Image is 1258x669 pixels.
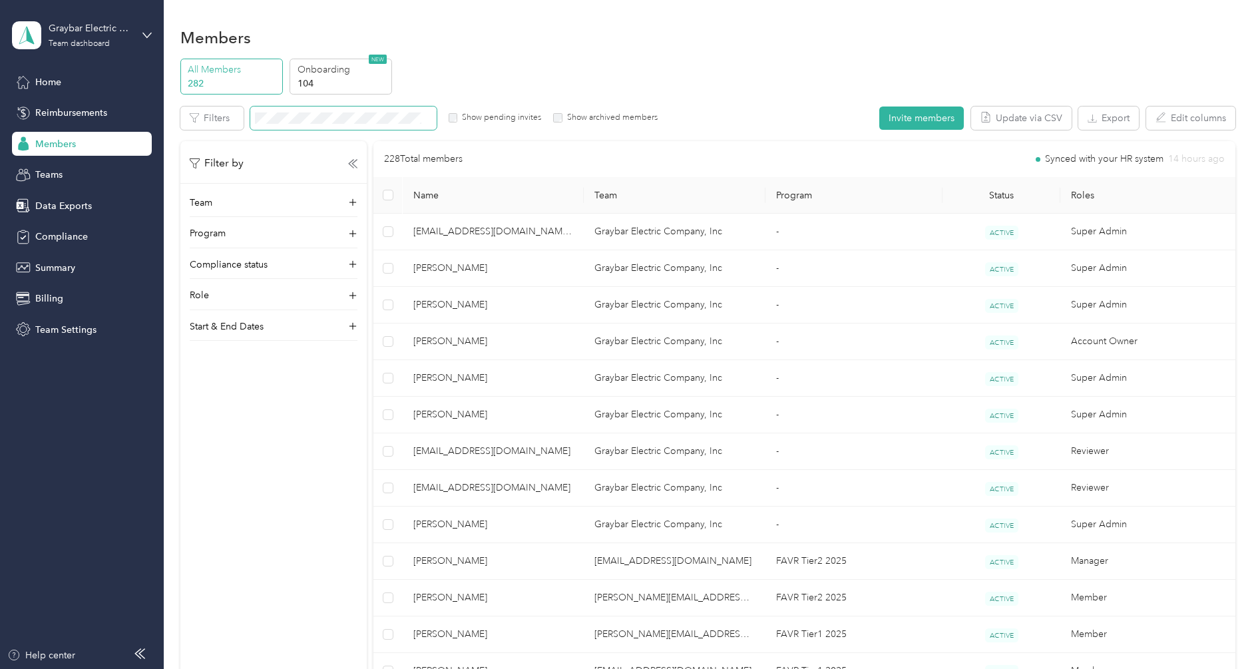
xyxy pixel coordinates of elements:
span: ACTIVE [985,226,1018,240]
td: Graybar Electric Company, Inc [584,250,765,287]
td: david.halsey@graybar.com [584,616,765,653]
td: Scott Raeside [403,580,584,616]
div: Graybar Electric Company, Inc [49,21,132,35]
td: Graybar Electric Company, Inc [584,433,765,470]
span: ACTIVE [985,335,1018,349]
label: Show archived members [562,112,658,124]
td: Greg Latas [403,360,584,397]
h1: Members [180,31,251,45]
th: Team [584,177,765,214]
p: Onboarding [298,63,388,77]
p: Role [190,288,209,302]
td: Kayla Bonebrake [403,324,584,360]
button: Edit columns [1146,107,1235,130]
span: 14 hours ago [1168,154,1225,164]
td: Mark Kozy [403,543,584,580]
span: ACTIVE [985,445,1018,459]
span: ACTIVE [985,592,1018,606]
span: [EMAIL_ADDRESS][DOMAIN_NAME] [413,481,574,495]
p: All Members [188,63,278,77]
td: - [765,214,943,250]
span: ACTIVE [985,372,1018,386]
td: Tim Carpenter [403,397,584,433]
td: Reviewer [1060,470,1242,507]
span: Data Exports [35,199,92,213]
td: Member [1060,580,1242,616]
p: 104 [298,77,388,91]
td: - [765,507,943,543]
th: Program [765,177,943,214]
span: NEW [369,55,387,64]
td: - [765,360,943,397]
span: [PERSON_NAME] [413,517,574,532]
td: Super Admin [1060,360,1242,397]
td: Graybar Electric Company, Inc [584,360,765,397]
span: Billing [35,292,63,306]
div: Team dashboard [49,40,110,48]
p: Start & End Dates [190,320,264,334]
span: ACTIVE [985,555,1018,569]
td: FAVR Tier2 2025 [765,543,943,580]
span: ACTIVE [985,262,1018,276]
td: favr+graybar@everlance.com (You) [403,214,584,250]
td: Super Admin [1060,507,1242,543]
span: [EMAIL_ADDRESS][DOMAIN_NAME] (You) [413,224,574,239]
span: ACTIVE [985,299,1018,313]
span: Teams [35,168,63,182]
span: Compliance [35,230,88,244]
td: Mandy Flanagan [403,287,584,324]
span: ACTIVE [985,519,1018,533]
span: Team Settings [35,323,97,337]
span: [PERSON_NAME] [413,590,574,605]
td: Account Owner [1060,324,1242,360]
span: Name [413,190,574,201]
span: Synced with your HR system [1045,154,1163,164]
span: [PERSON_NAME] [413,334,574,349]
th: Roles [1060,177,1242,214]
button: Help center [7,648,75,662]
td: Super Admin [1060,214,1242,250]
td: - [765,470,943,507]
th: Status [943,177,1060,214]
td: favr2+graybar@everlance.com [403,470,584,507]
iframe: Everlance-gr Chat Button Frame [1183,594,1258,669]
p: Filter by [190,155,244,172]
span: ACTIVE [985,482,1018,496]
span: Members [35,137,76,151]
td: - [765,433,943,470]
td: Graybar Electric Company, Inc [584,470,765,507]
p: 228 Total members [384,152,463,166]
td: - [765,287,943,324]
td: Graybar Electric Company, Inc [584,287,765,324]
td: Graybar Electric Company, Inc [584,324,765,360]
span: ACTIVE [985,628,1018,642]
span: [PERSON_NAME] [413,407,574,422]
th: Name [403,177,584,214]
p: Program [190,226,226,240]
td: FAVR Tier1 2025 [765,616,943,653]
span: [PERSON_NAME] [413,261,574,276]
button: Filters [180,107,244,130]
span: Reimbursements [35,106,107,120]
span: Home [35,75,61,89]
td: Rodney Schreckenberg [403,507,584,543]
span: [PERSON_NAME] [413,371,574,385]
td: Super Admin [1060,397,1242,433]
td: FAVR Tier2 2025 [765,580,943,616]
button: Invite members [879,107,964,130]
td: Super Admin [1060,287,1242,324]
td: Mark.Kozy@graybar.com [584,543,765,580]
td: Member [1060,616,1242,653]
td: Patrick Loveless [403,250,584,287]
td: - [765,324,943,360]
td: robert.janociak@graybar.com [584,580,765,616]
td: favr1+graybar@everlance.com [403,433,584,470]
td: Manager [1060,543,1242,580]
label: Show pending invites [457,112,541,124]
td: Super Admin [1060,250,1242,287]
span: ACTIVE [985,409,1018,423]
span: [PERSON_NAME] [413,554,574,568]
span: [PERSON_NAME] [413,627,574,642]
td: Graybar Electric Company, Inc [584,214,765,250]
